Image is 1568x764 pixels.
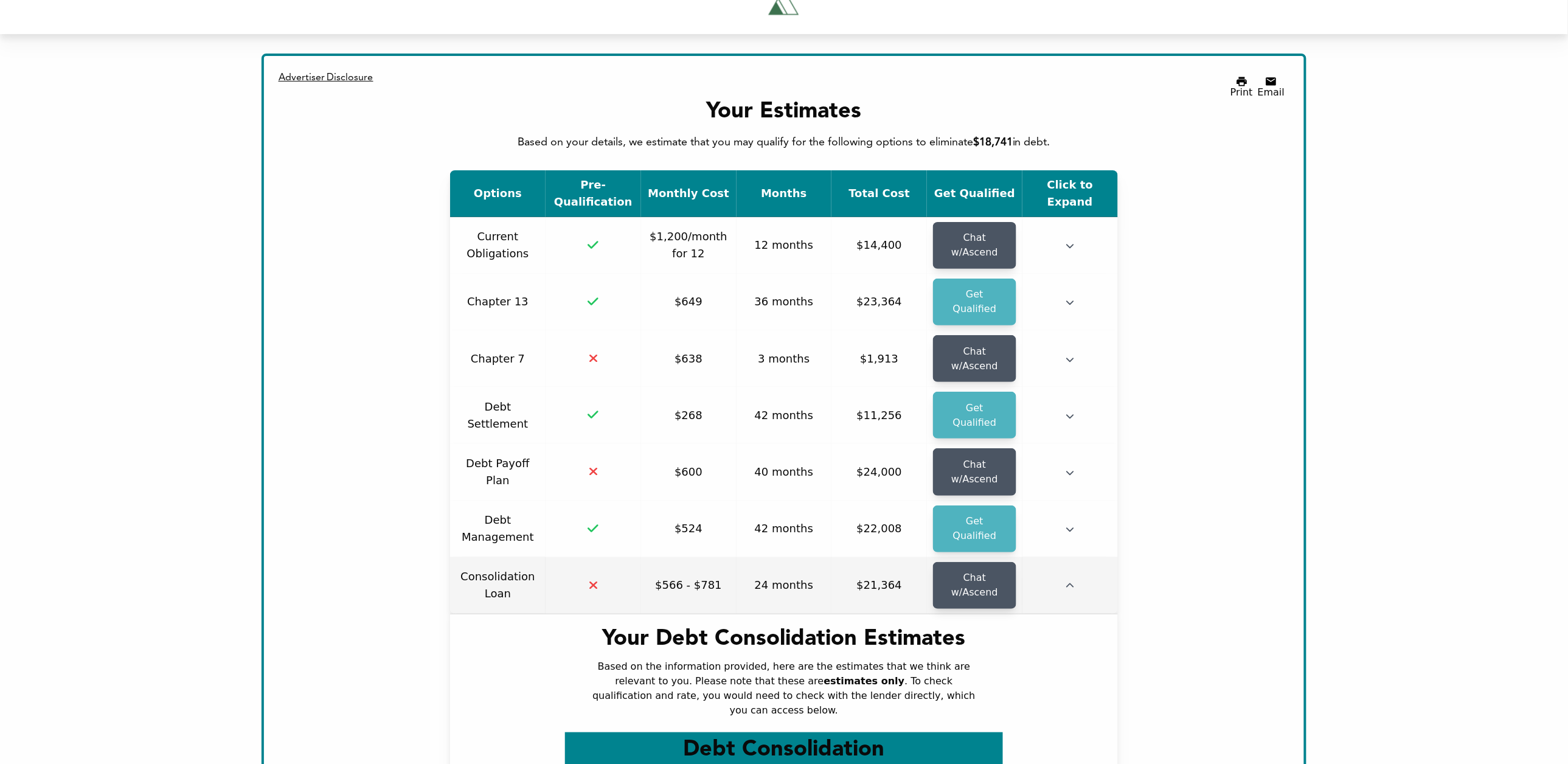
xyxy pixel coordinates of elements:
b: estimates only [824,675,905,687]
th: Monthly Cost [641,170,737,217]
td: $1,913 [831,330,927,387]
td: 40 months [737,443,832,500]
td: Current Obligations [450,217,546,274]
button: Print [1230,75,1253,97]
span: $18,741 [973,137,1013,148]
td: 42 months [737,387,832,443]
td: $524 [641,501,737,557]
div: Your Estimates [283,100,1285,124]
div: Based on your details, we estimate that you may qualify for the following options to eliminate in... [283,134,1285,151]
a: Get Qualified [933,392,1016,439]
th: Pre-Qualification [546,170,641,217]
div: Your Debt Consolidation Estimates [565,624,1003,655]
td: $24,000 [831,443,927,500]
td: 36 months [737,274,832,330]
th: Get Qualified [927,170,1022,217]
th: Click to Expand [1022,170,1118,217]
td: Chapter 7 [450,330,546,387]
div: Print [1230,88,1253,97]
a: Get Qualified [933,279,1016,325]
td: $566 - $781 [641,557,737,614]
td: $600 [641,443,737,500]
td: 42 months [737,501,832,557]
a: Chat w/Ascend [933,222,1016,269]
td: $1,200/month for 12 [641,217,737,274]
td: $649 [641,274,737,330]
div: Based on the information provided, here are the estimates that we think are relevant to you. Plea... [589,659,979,718]
td: 24 months [737,557,832,614]
td: Chapter 13 [450,274,546,330]
td: Debt Settlement [450,387,546,443]
td: Debt Management [450,501,546,557]
td: $21,364 [831,557,927,614]
a: Chat w/Ascend [933,448,1016,495]
td: $14,400 [831,217,927,274]
td: Consolidation Loan [450,557,546,614]
td: $268 [641,387,737,443]
td: 12 months [737,217,832,274]
td: 3 months [737,330,832,387]
th: Months [737,170,832,217]
a: Chat w/Ascend [933,562,1016,609]
td: $638 [641,330,737,387]
td: $23,364 [831,274,927,330]
button: Email [1258,75,1285,97]
td: Debt Payoff Plan [450,443,546,500]
a: Get Qualified [933,505,1016,552]
td: $11,256 [831,387,927,443]
span: Advertiser Disclosure [279,73,373,83]
a: Chat w/Ascend [933,335,1016,382]
th: Options [450,170,546,217]
th: Total Cost [831,170,927,217]
td: $22,008 [831,501,927,557]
